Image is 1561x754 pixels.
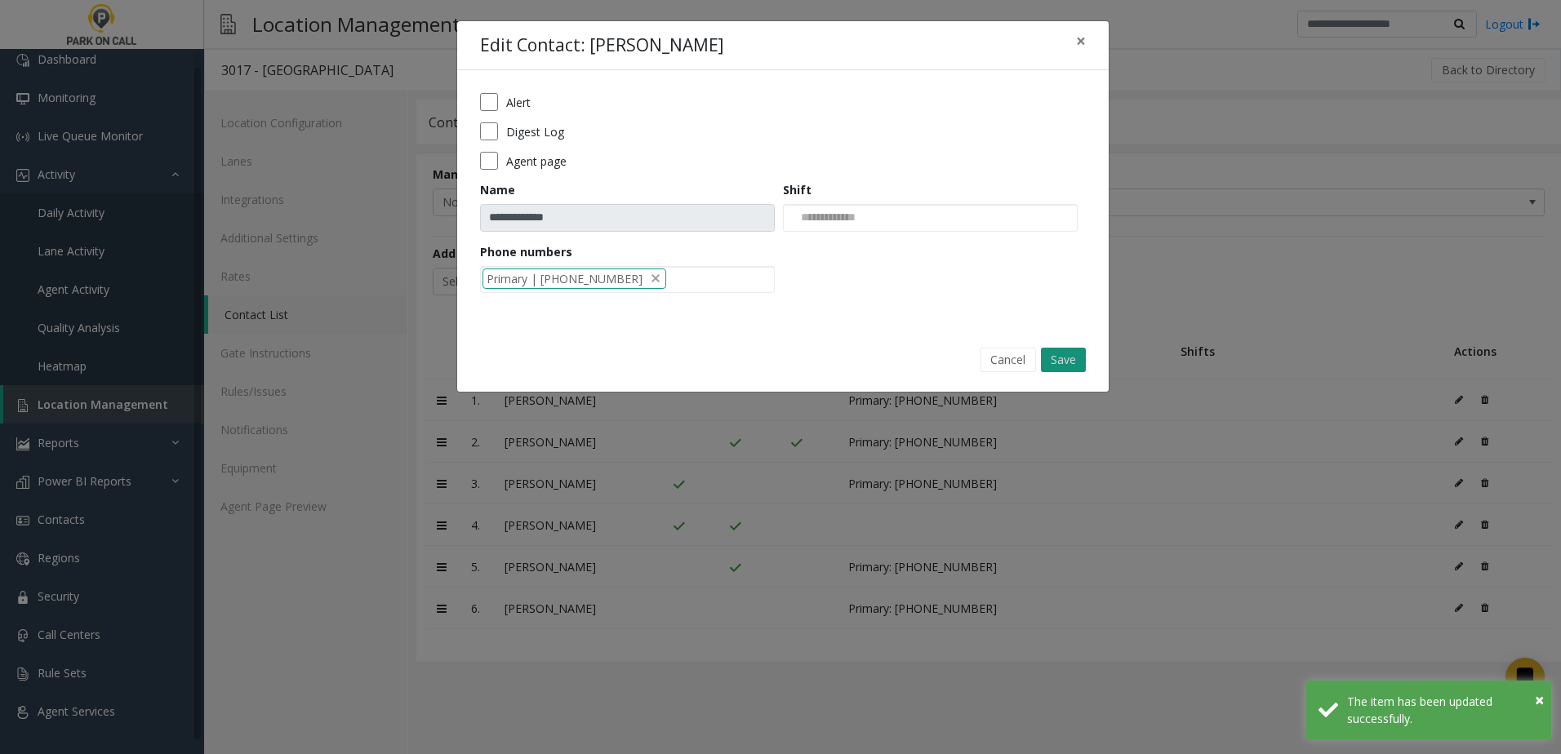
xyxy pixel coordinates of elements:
[1535,688,1544,712] button: Close
[980,348,1036,372] button: Cancel
[784,205,867,231] input: NO DATA FOUND
[1347,693,1539,727] div: The item has been updated successfully.
[480,181,515,198] label: Name
[1076,29,1086,52] span: ×
[487,270,643,287] span: Primary | [PHONE_NUMBER]
[506,153,567,170] label: Agent page
[1535,689,1544,711] span: ×
[506,123,564,140] label: Digest Log
[480,243,572,260] label: Phone numbers
[506,94,531,111] label: Alert
[1041,348,1086,372] button: Save
[783,181,812,198] label: Shift
[649,270,662,287] span: delete
[1065,21,1097,61] button: Close
[480,33,723,59] h4: Edit Contact: [PERSON_NAME]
